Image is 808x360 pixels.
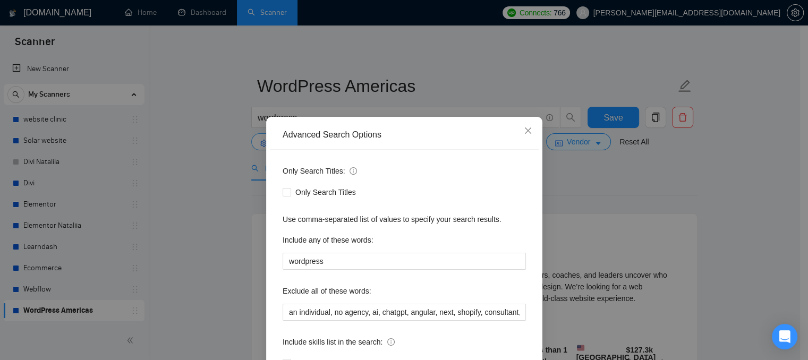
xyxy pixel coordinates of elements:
span: info-circle [350,167,357,175]
div: Use comma-separated list of values to specify your search results. [283,213,526,225]
span: Only Search Titles [291,186,360,198]
span: info-circle [387,338,395,346]
div: Advanced Search Options [283,129,526,141]
span: close [524,126,532,135]
label: Exclude all of these words: [283,282,371,299]
span: Include skills list in the search: [283,336,395,348]
span: Only Search Titles: [283,165,357,177]
button: Close [514,117,542,145]
label: Include any of these words: [283,232,373,248]
div: Open Intercom Messenger [772,324,797,349]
